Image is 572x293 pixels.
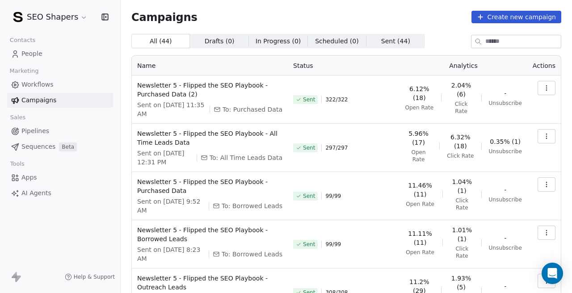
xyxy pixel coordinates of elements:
[490,137,521,146] span: 0.35% (1)
[448,274,474,292] span: 1.93% (5)
[288,56,400,75] th: Status
[303,193,315,200] span: Sent
[450,197,474,211] span: Click Rate
[11,9,89,25] button: SEO Shapers
[489,244,522,251] span: Unsubscribe
[450,226,474,243] span: 1.01% (1)
[527,56,561,75] th: Actions
[7,186,113,201] a: AI Agents
[65,273,115,280] a: Help & Support
[21,142,55,151] span: Sequences
[21,126,49,136] span: Pipelines
[137,81,282,99] span: Newsletter 5 - Flipped the SEO Playbook - Purchased Data (2)
[59,142,77,151] span: Beta
[205,37,235,46] span: Drafts ( 0 )
[74,273,115,280] span: Help & Support
[405,84,434,102] span: 6.12% (18)
[381,37,410,46] span: Sent ( 44 )
[405,104,434,111] span: Open Rate
[222,201,282,210] span: To: Borrowed Leads
[405,129,432,147] span: 5.96% (17)
[7,139,113,154] a: SequencesBeta
[400,56,527,75] th: Analytics
[325,241,341,248] span: 99 / 99
[137,226,282,243] span: Newsletter 5 - Flipped the SEO Playbook - Borrowed Leads
[447,133,474,151] span: 6.32% (18)
[6,64,42,78] span: Marketing
[137,100,206,118] span: Sent on [DATE] 11:35 AM
[137,177,282,195] span: Newsletter 5 - Flipped the SEO Playbook - Purchased Data
[21,80,54,89] span: Workflows
[405,149,432,163] span: Open Rate
[303,96,315,103] span: Sent
[137,129,282,147] span: Newsletter 5 - Flipped the SEO Playbook - All Time Leads Data
[7,93,113,108] a: Campaigns
[325,193,341,200] span: 99 / 99
[137,197,205,215] span: Sent on [DATE] 9:52 AM
[21,96,56,105] span: Campaigns
[210,153,282,162] span: To: All Time Leads Data
[131,11,198,23] span: Campaigns
[504,185,506,194] span: -
[471,11,561,23] button: Create new campaign
[7,77,113,92] a: Workflows
[27,11,78,23] span: SEO Shapers
[132,56,288,75] th: Name
[405,229,435,247] span: 11.11% (11)
[21,49,42,59] span: People
[325,144,348,151] span: 297 / 297
[6,111,29,124] span: Sales
[504,282,506,291] span: -
[448,81,474,99] span: 2.04% (6)
[303,144,315,151] span: Sent
[405,181,435,199] span: 11.46% (11)
[256,37,301,46] span: In Progress ( 0 )
[137,245,205,263] span: Sent on [DATE] 8:23 AM
[7,46,113,61] a: People
[6,157,28,171] span: Tools
[542,263,563,284] div: Open Intercom Messenger
[489,196,522,203] span: Unsubscribe
[222,250,282,259] span: To: Borrowed Leads
[450,177,474,195] span: 1.04% (1)
[7,170,113,185] a: Apps
[504,89,506,98] span: -
[223,105,282,114] span: To: Purchased Data
[447,152,474,159] span: Click Rate
[7,124,113,138] a: Pipelines
[137,274,282,292] span: Newsletter 5 - Flipped the SEO Playbook - Outreach Leads
[489,148,522,155] span: Unsubscribe
[406,201,434,208] span: Open Rate
[13,12,23,22] img: SEO-Shapers-Favicon.png
[504,234,506,243] span: -
[6,33,39,47] span: Contacts
[137,149,193,167] span: Sent on [DATE] 12:31 PM
[21,188,51,198] span: AI Agents
[448,100,474,115] span: Click Rate
[406,249,434,256] span: Open Rate
[325,96,348,103] span: 322 / 322
[303,241,315,248] span: Sent
[450,245,474,260] span: Click Rate
[315,37,359,46] span: Scheduled ( 0 )
[489,100,522,107] span: Unsubscribe
[21,173,37,182] span: Apps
